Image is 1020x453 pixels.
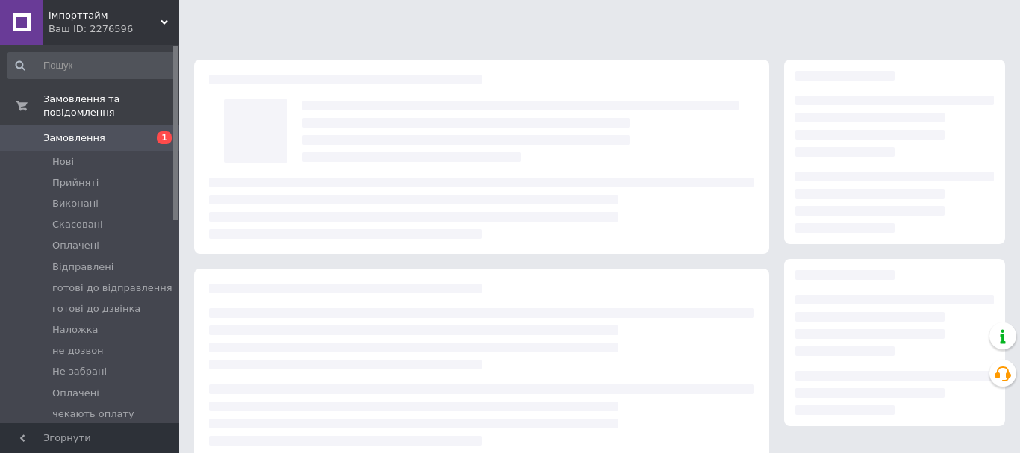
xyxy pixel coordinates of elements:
[52,323,99,337] span: Наложка
[52,281,172,295] span: готові до відправлення
[52,387,99,400] span: Оплачені
[52,260,113,274] span: Відправлені
[52,176,99,190] span: Прийняті
[52,344,104,357] span: не дозвон
[52,302,140,316] span: готові до дзвінка
[52,218,103,231] span: Скасовані
[52,365,107,378] span: Не забрані
[49,22,179,36] div: Ваш ID: 2276596
[52,155,74,169] span: Нові
[52,197,99,210] span: Виконані
[7,52,176,79] input: Пошук
[43,131,105,145] span: Замовлення
[52,407,134,421] span: чекають оплату
[49,9,161,22] span: імпорттайм
[43,93,179,119] span: Замовлення та повідомлення
[157,131,172,144] span: 1
[52,239,99,252] span: Оплачені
